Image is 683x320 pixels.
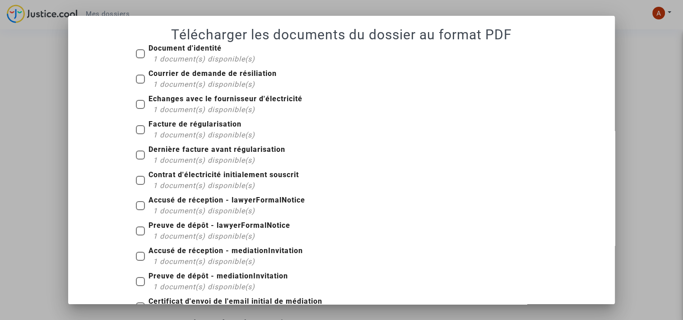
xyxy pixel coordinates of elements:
b: Accusé de réception - lawyerFormalNotice [149,196,305,204]
span: 1 document(s) disponible(s) [153,156,255,165]
b: Echanges avec le fournisseur d'électricité [149,94,302,103]
h1: Télécharger les documents du dossier au format PDF [79,27,604,43]
b: Courrier de demande de résiliation [149,69,277,78]
b: Preuve de dépôt - mediationInvitation [149,272,288,280]
b: Document d'identité [149,44,222,52]
b: Certificat d'envoi de l'email initial de médiation [149,297,322,306]
span: 1 document(s) disponible(s) [153,207,255,215]
b: Preuve de dépôt - lawyerFormalNotice [149,221,290,230]
b: Accusé de réception - mediationInvitation [149,246,303,255]
b: Facture de régularisation [149,120,242,128]
span: 1 document(s) disponible(s) [153,80,255,89]
span: 1 document(s) disponible(s) [153,55,255,63]
span: 1 document(s) disponible(s) [153,105,255,114]
span: 1 document(s) disponible(s) [153,181,255,190]
span: 1 document(s) disponible(s) [153,232,255,240]
span: 1 document(s) disponible(s) [153,282,255,291]
span: 1 document(s) disponible(s) [153,131,255,139]
b: Dernière facture avant régularisation [149,145,285,154]
span: 1 document(s) disponible(s) [153,257,255,266]
b: Contrat d'électricité initialement souscrit [149,170,299,179]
